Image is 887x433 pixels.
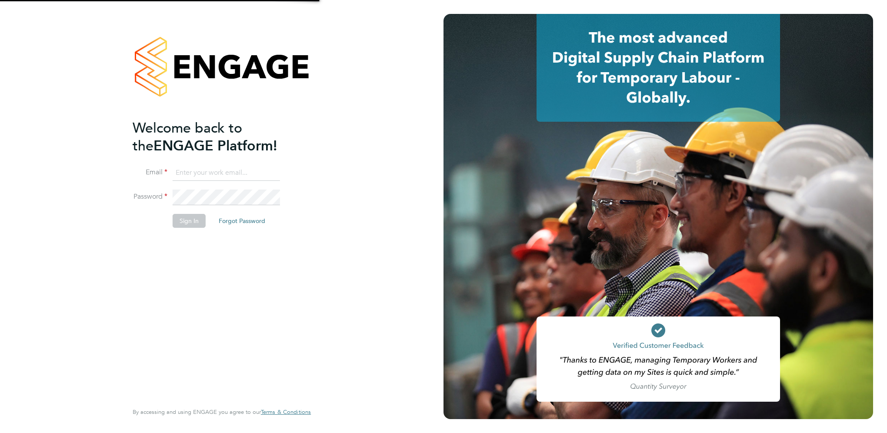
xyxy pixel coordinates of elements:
[173,165,280,181] input: Enter your work email...
[133,408,311,416] span: By accessing and using ENGAGE you agree to our
[261,409,311,416] a: Terms & Conditions
[261,408,311,416] span: Terms & Conditions
[133,168,167,177] label: Email
[133,192,167,201] label: Password
[212,214,272,228] button: Forgot Password
[133,120,242,154] span: Welcome back to the
[133,119,302,155] h2: ENGAGE Platform!
[173,214,206,228] button: Sign In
